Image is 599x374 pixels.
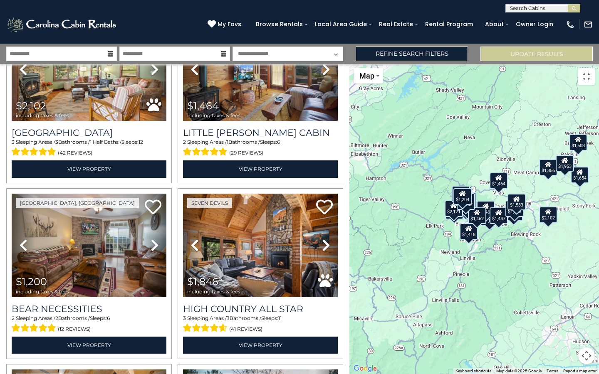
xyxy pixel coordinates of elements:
button: Map camera controls [578,347,595,364]
a: Bear Necessities [12,303,166,315]
a: View Property [12,337,166,354]
img: White-1-2.png [6,16,119,33]
span: (12 reviews) [58,324,91,335]
a: Open this area in Google Maps (opens a new window) [351,363,379,374]
a: Owner Login [512,18,557,31]
div: $1,462 [468,207,486,224]
span: 6 [277,139,280,145]
div: $1,885 [505,200,524,217]
button: Update Results [480,47,593,61]
a: [GEOGRAPHIC_DATA] [12,127,166,138]
span: (42 reviews) [58,148,92,158]
a: Real Estate [375,18,417,31]
span: 3 [183,315,186,321]
a: My Favs [208,20,243,29]
span: (41 reviews) [229,324,262,335]
a: Browse Rentals [252,18,307,31]
a: Little [PERSON_NAME] Cabin [183,127,338,138]
span: 12 [139,139,143,145]
a: Local Area Guide [311,18,371,31]
span: 1 [227,139,228,145]
div: $1,084 [452,186,470,202]
button: Change map style [354,68,383,84]
div: $1,953 [556,155,574,172]
span: including taxes & fees [16,113,69,118]
span: 2 [12,315,15,321]
span: including taxes & fees [16,289,69,294]
div: Sleeping Areas / Bathrooms / Sleeps: [183,138,338,158]
div: $1,447 [490,207,508,224]
img: phone-regular-white.png [566,20,575,29]
div: $1,503 [569,134,587,151]
span: Map data ©2025 Google [496,369,542,373]
span: (29 reviews) [229,148,263,158]
div: $1,533 [507,194,526,210]
div: $1,418 [460,223,478,240]
span: 11 [278,315,282,321]
span: My Favs [218,20,241,29]
h3: Summit Creek [12,127,166,138]
span: $1,464 [187,100,219,112]
div: Sleeping Areas / Bathrooms / Sleeps: [12,138,166,158]
img: thumbnail_163267279.jpeg [12,194,166,297]
a: Terms (opens in new tab) [547,369,558,373]
a: About [481,18,508,31]
div: Sleeping Areas / Bathrooms / Sleeps: [183,315,338,335]
span: 3 [12,139,15,145]
span: 1 Half Baths / [90,139,121,145]
span: 2 [183,139,186,145]
span: 3 [227,315,230,321]
div: $2,102 [539,207,557,223]
div: $1,204 [453,188,472,205]
img: mail-regular-white.png [584,20,593,29]
div: Sleeping Areas / Bathrooms / Sleeps: [12,315,166,335]
img: thumbnail_165224677.jpeg [183,17,338,121]
img: Google [351,363,379,374]
span: $1,846 [187,276,218,288]
a: View Property [12,160,166,177]
span: $1,200 [16,276,47,288]
div: $2,121 [445,200,463,217]
img: thumbnail_167110885.jpeg [12,17,166,121]
div: $1,460 [477,201,495,217]
span: 6 [107,315,110,321]
h3: Little Birdsong Cabin [183,127,338,138]
button: Toggle fullscreen view [578,68,595,85]
span: Map [359,71,374,80]
a: View Property [183,160,338,177]
span: including taxes & fees [187,113,240,118]
a: View Property [183,337,338,354]
a: Rental Program [421,18,477,31]
a: [GEOGRAPHIC_DATA], [GEOGRAPHIC_DATA] [16,198,139,208]
span: $2,102 [16,100,46,112]
img: thumbnail_165375831.jpeg [183,194,338,297]
div: $1,654 [571,167,589,183]
span: 2 [55,315,58,321]
span: 3 [55,139,58,145]
div: $1,464 [490,172,508,189]
button: Keyboard shortcuts [455,368,491,374]
a: Refine Search Filters [356,47,468,61]
a: High Country All Star [183,303,338,315]
a: Report a map error [563,369,597,373]
a: Seven Devils [187,198,232,208]
div: $1,356 [539,159,557,176]
a: Add to favorites [316,199,333,217]
a: Add to favorites [145,199,161,217]
span: including taxes & fees [187,289,240,294]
